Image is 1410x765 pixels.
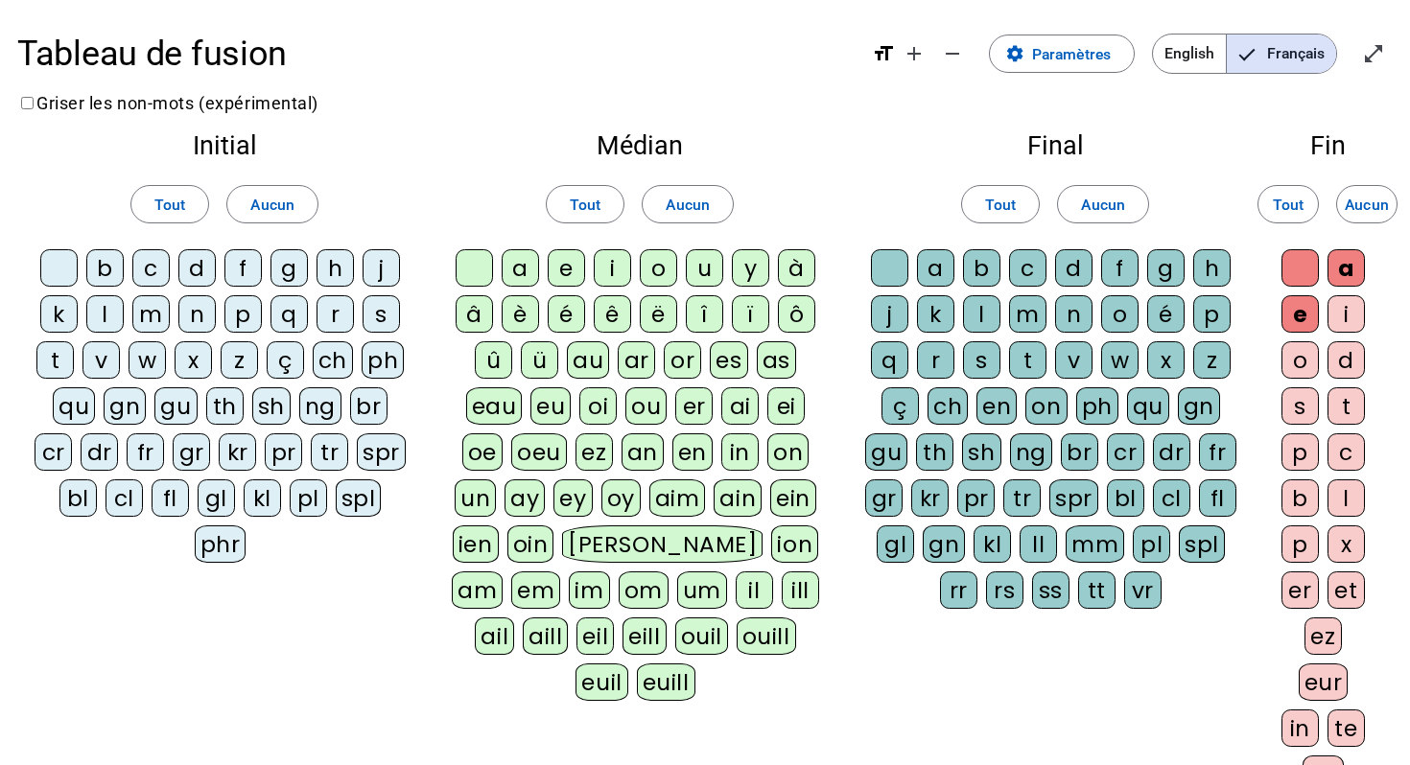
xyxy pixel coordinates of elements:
[152,479,189,517] div: fl
[507,525,554,563] div: oin
[173,433,210,471] div: gr
[1199,479,1236,517] div: fl
[686,249,723,287] div: u
[1049,479,1098,517] div: spr
[1328,387,1365,425] div: t
[916,433,953,471] div: th
[1147,249,1185,287] div: g
[767,387,805,425] div: ei
[985,192,1016,218] span: Tout
[1281,709,1319,747] div: in
[449,133,831,159] h2: Médian
[59,479,97,517] div: bl
[106,479,143,517] div: cl
[1101,341,1139,379] div: w
[53,387,95,425] div: qu
[1009,295,1046,333] div: m
[767,433,809,471] div: on
[1032,571,1069,609] div: ss
[1010,433,1052,471] div: ng
[871,341,908,379] div: q
[455,479,496,517] div: un
[270,295,308,333] div: q
[963,341,1000,379] div: s
[1227,35,1336,73] span: Français
[17,93,318,113] label: Griser les non-mots (expérimental)
[962,433,1000,471] div: sh
[1107,433,1144,471] div: cr
[226,185,318,223] button: Aucun
[1199,433,1236,471] div: fr
[569,571,609,609] div: im
[452,571,503,609] div: am
[594,249,631,287] div: i
[265,433,302,471] div: pr
[81,433,118,471] div: dr
[1081,192,1125,218] span: Aucun
[104,387,146,425] div: gn
[1193,341,1231,379] div: z
[1133,525,1170,563] div: pl
[1280,133,1375,159] h2: Fin
[511,571,560,609] div: em
[40,295,78,333] div: k
[933,35,972,73] button: Diminuer la taille de la police
[770,479,816,517] div: ein
[637,663,695,701] div: euill
[1328,249,1365,287] div: a
[130,185,209,223] button: Tout
[732,249,769,287] div: y
[154,192,185,218] span: Tout
[623,617,666,655] div: eill
[895,35,933,73] button: Augmenter la taille de la police
[35,133,414,159] h2: Initial
[865,433,907,471] div: gu
[1299,663,1349,701] div: eur
[363,249,400,287] div: j
[618,341,655,379] div: ar
[1328,709,1365,747] div: te
[299,387,341,425] div: ng
[576,433,613,471] div: ez
[1153,479,1190,517] div: cl
[224,295,262,333] div: p
[865,133,1245,159] h2: Final
[625,387,667,425] div: ou
[963,249,1000,287] div: b
[1193,249,1231,287] div: h
[1153,35,1226,73] span: English
[778,249,815,287] div: à
[1281,387,1319,425] div: s
[940,571,977,609] div: rr
[710,341,747,379] div: es
[1124,571,1162,609] div: vr
[1281,571,1319,609] div: er
[963,295,1000,333] div: l
[1127,387,1169,425] div: qu
[206,387,244,425] div: th
[1328,341,1365,379] div: d
[1147,295,1185,333] div: é
[362,341,404,379] div: ph
[877,525,914,563] div: gl
[311,433,348,471] div: tr
[317,295,354,333] div: r
[1055,341,1093,379] div: v
[1101,249,1139,287] div: f
[576,617,614,655] div: eil
[871,295,908,333] div: j
[957,479,995,517] div: pr
[576,663,627,701] div: euil
[1281,479,1319,517] div: b
[86,295,124,333] div: l
[737,617,796,655] div: ouill
[865,479,903,517] div: gr
[911,479,949,517] div: kr
[357,433,406,471] div: spr
[502,295,539,333] div: è
[1328,479,1365,517] div: l
[1304,617,1342,655] div: ez
[505,479,545,517] div: ay
[462,433,503,471] div: oe
[986,571,1023,609] div: rs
